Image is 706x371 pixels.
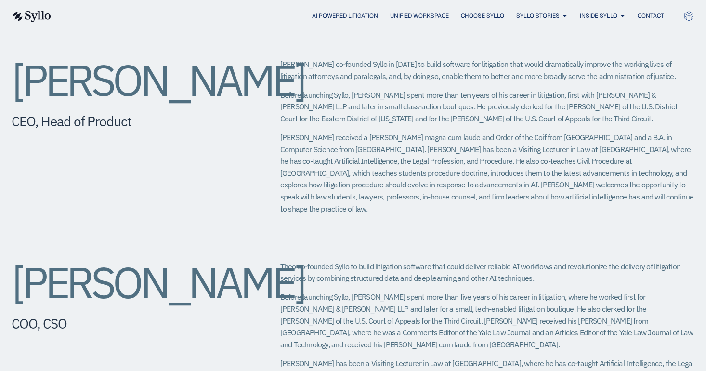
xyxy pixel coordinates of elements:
h5: COO, CSO [12,316,242,332]
a: Choose Syllo [461,12,504,20]
a: Contact [638,12,664,20]
img: syllo [12,11,51,22]
nav: Menu [70,12,664,21]
a: AI Powered Litigation [312,12,378,20]
p: Before launching Syllo, [PERSON_NAME] spent more than ten years of his career in litigation, firs... [280,89,694,125]
h5: CEO, Head of Product [12,113,242,130]
h2: [PERSON_NAME]​ [12,261,242,304]
span: Theo co-founded Syllo to build litigation software that could deliver reliable AI workflows and r... [280,262,680,283]
a: Syllo Stories [516,12,560,20]
p: [PERSON_NAME] received a [PERSON_NAME] magna cum laude and Order of the Coif from [GEOGRAPHIC_DAT... [280,132,694,214]
div: Menu Toggle [70,12,664,21]
a: Unified Workspace [390,12,449,20]
p: [PERSON_NAME] co-founded Syllo in [DATE] to build software for litigation that would dramatically... [280,58,694,82]
h2: [PERSON_NAME] [12,58,242,102]
span: Before launching Syllo, [PERSON_NAME] spent more than five years of his career in litigation, whe... [280,292,693,349]
a: Inside Syllo [580,12,617,20]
